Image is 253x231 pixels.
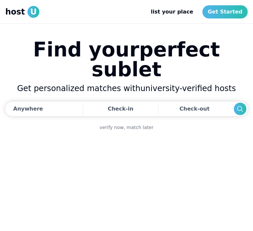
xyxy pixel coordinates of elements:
span: U [27,6,39,18]
div: Dates trigger [5,102,248,116]
nav: Main [146,5,248,18]
div: Anywhere [13,105,43,113]
div: Check-in [108,102,134,115]
button: Anywhere [5,102,81,116]
h1: Find your perfect sublet [5,40,248,79]
a: list your place [146,5,198,18]
span: host [5,7,25,17]
div: Check-out [180,102,212,115]
a: hostU [5,6,39,18]
a: Get Started [202,5,248,18]
button: Search [234,103,246,115]
h2: Get personalized matches with university-verified hosts [5,83,248,94]
a: verify now, match later [100,124,153,131]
